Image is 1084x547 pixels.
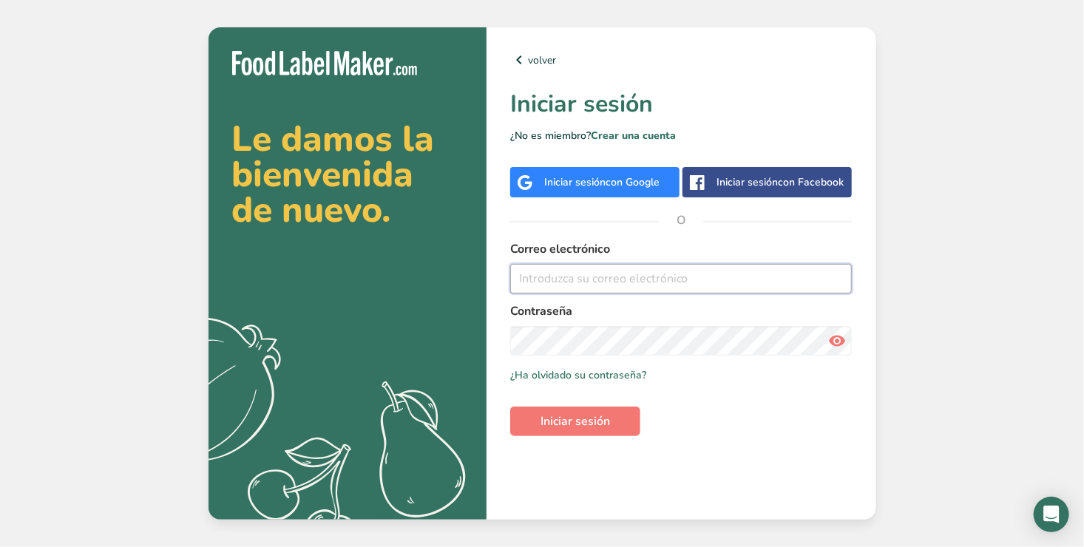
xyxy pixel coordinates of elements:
[232,51,417,75] img: Food Label Maker
[778,175,844,189] span: con Facebook
[510,302,853,320] label: Contraseña
[232,121,463,228] h2: Le damos la bienvenida de nuevo.
[510,367,646,383] a: ¿Ha olvidado su contraseña?
[510,407,640,436] button: Iniciar sesión
[510,86,853,122] h1: Iniciar sesión
[510,240,853,258] label: Correo electrónico
[544,174,660,190] div: Iniciar sesión
[510,128,853,143] p: ¿No es miembro?
[510,51,853,69] a: volver
[510,264,853,293] input: Introduzca su correo electrónico
[541,412,610,430] span: Iniciar sesión
[659,198,703,242] span: O
[717,174,844,190] div: Iniciar sesión
[606,175,660,189] span: con Google
[591,129,676,143] a: Crear una cuenta
[1034,497,1069,532] div: Open Intercom Messenger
